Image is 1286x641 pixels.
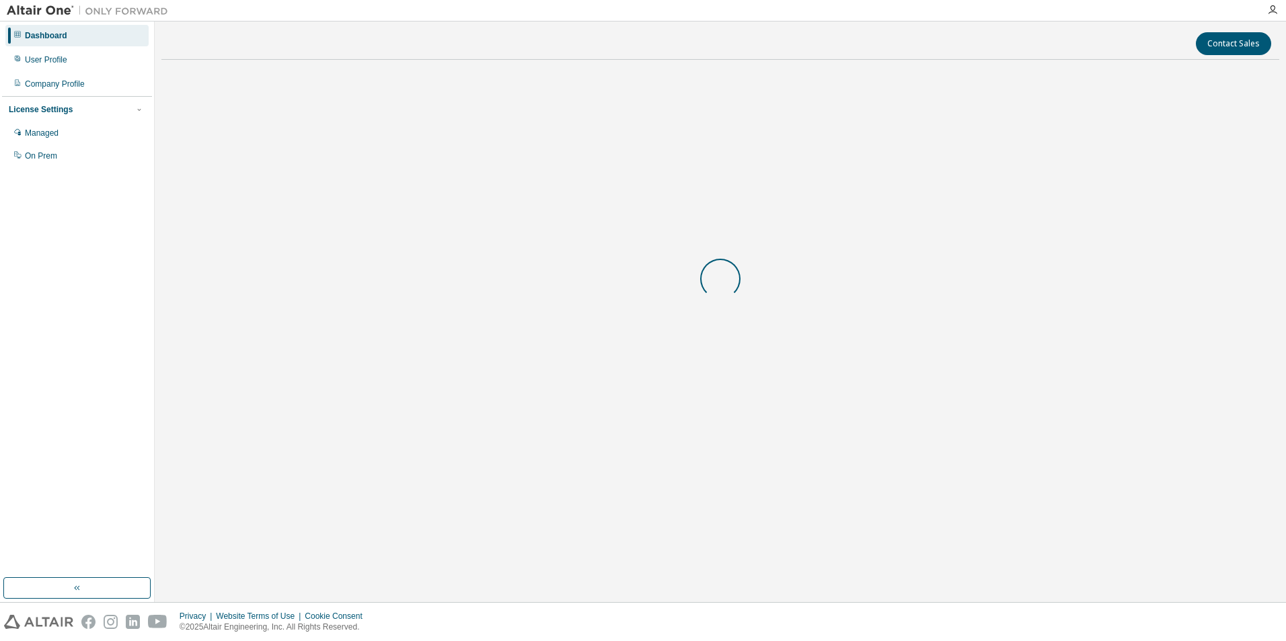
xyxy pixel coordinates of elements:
div: Privacy [180,611,216,622]
img: altair_logo.svg [4,615,73,629]
div: On Prem [25,151,57,161]
div: Managed [25,128,59,138]
button: Contact Sales [1196,32,1271,55]
p: © 2025 Altair Engineering, Inc. All Rights Reserved. [180,622,371,633]
div: Company Profile [25,79,85,89]
div: Cookie Consent [305,611,370,622]
div: Website Terms of Use [216,611,305,622]
img: facebook.svg [81,615,96,629]
img: linkedin.svg [126,615,140,629]
img: youtube.svg [148,615,167,629]
div: User Profile [25,54,67,65]
div: License Settings [9,104,73,115]
div: Dashboard [25,30,67,41]
img: Altair One [7,4,175,17]
img: instagram.svg [104,615,118,629]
